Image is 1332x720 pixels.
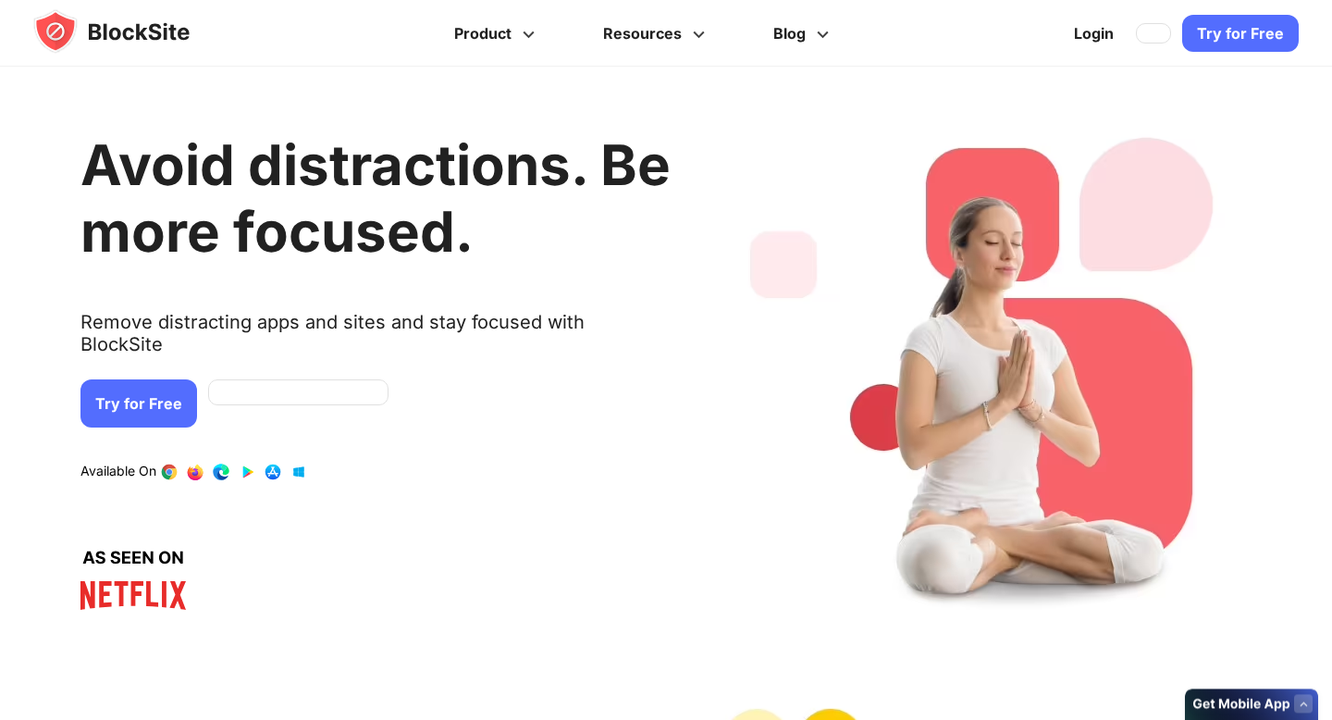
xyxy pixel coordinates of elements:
h1: Avoid distractions. Be more focused. [80,131,671,265]
img: blocksite-icon.5d769676.svg [33,9,226,54]
text: Remove distracting apps and sites and stay focused with BlockSite [80,311,671,370]
a: Try for Free [80,379,197,428]
text: Available On [80,463,156,481]
a: Try for Free [1182,15,1299,52]
a: Login [1063,11,1125,56]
